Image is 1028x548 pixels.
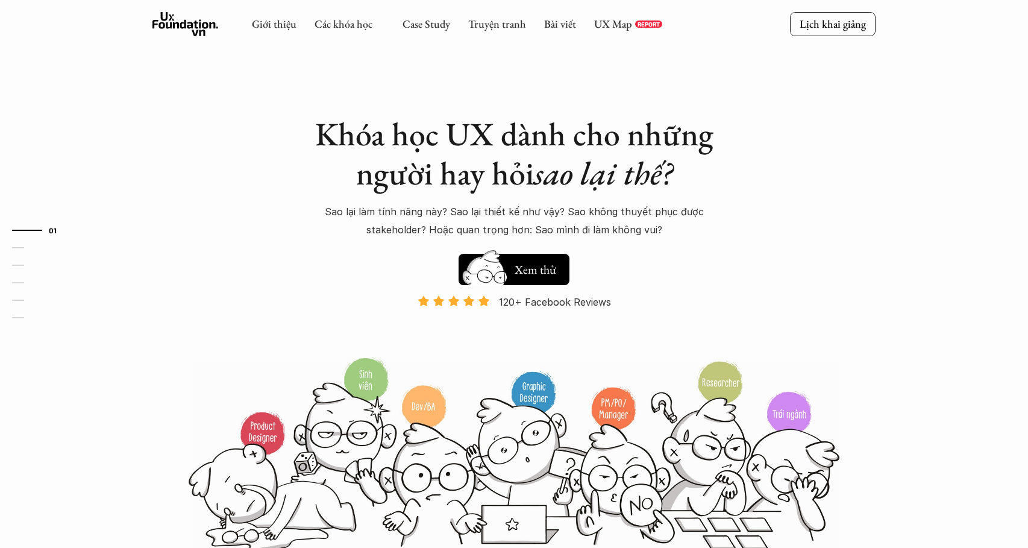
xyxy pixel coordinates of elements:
[468,17,526,31] a: Truyện tranh
[790,12,876,36] a: Lịch khai giảng
[315,17,372,31] a: Các khóa học
[407,295,621,356] a: 120+ Facebook Reviews
[303,115,725,193] h1: Khóa học UX dành cho những người hay hỏi
[303,203,725,239] p: Sao lại làm tính năng này? Sao lại thiết kế như vậy? Sao không thuyết phục được stakeholder? Hoặc...
[638,20,660,28] p: REPORT
[49,226,57,235] strong: 01
[594,17,632,31] a: UX Map
[12,223,69,238] a: 01
[544,17,576,31] a: Bài viết
[534,152,672,194] em: sao lại thế?
[800,17,866,31] p: Lịch khai giảng
[499,293,611,311] p: 120+ Facebook Reviews
[513,261,557,278] h5: Xem thử
[252,17,296,31] a: Giới thiệu
[459,248,569,285] a: Xem thử
[635,20,662,28] a: REPORT
[403,17,450,31] a: Case Study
